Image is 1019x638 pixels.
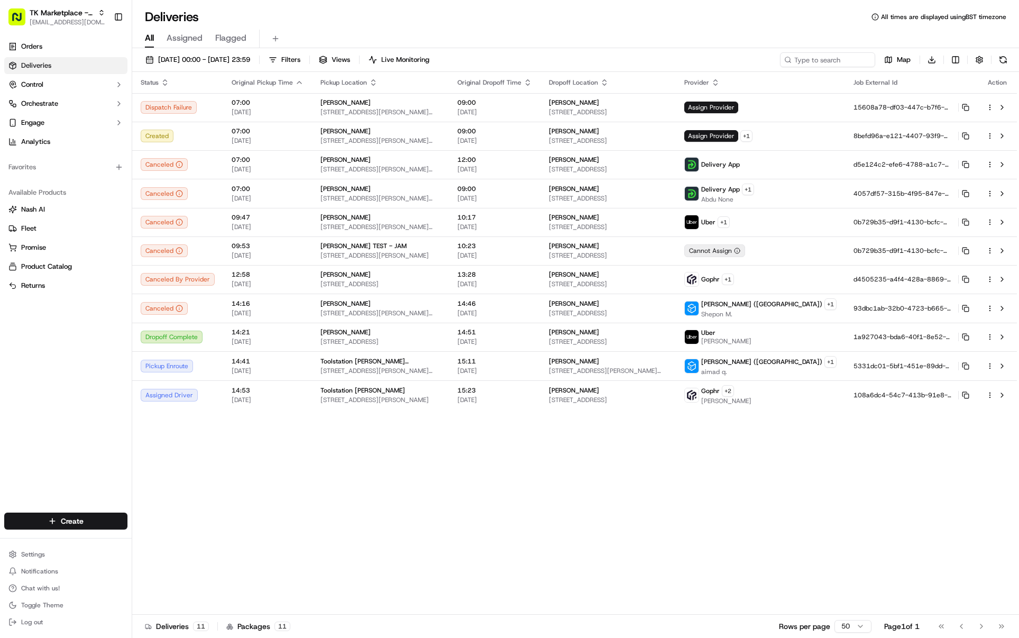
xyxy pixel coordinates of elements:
button: Cannot Assign [684,244,745,257]
span: [STREET_ADDRESS][PERSON_NAME][PERSON_NAME] [320,136,440,145]
a: Returns [8,281,123,290]
span: Dropoff Location [549,78,598,87]
span: [DATE] [232,280,304,288]
span: [DATE] [457,396,532,404]
span: 10:17 [457,213,532,222]
span: Abdu None [701,195,754,204]
span: 09:00 [457,185,532,193]
button: d4505235-a4f4-428a-8869-99574f68a267 [853,275,969,284]
span: 14:53 [232,386,304,395]
span: Fleet [21,224,36,233]
span: Control [21,80,43,89]
button: Canceled [141,302,188,315]
span: [PERSON_NAME] [549,185,599,193]
button: +1 [824,356,837,368]
span: Orchestrate [21,99,58,108]
span: [DATE] 00:00 - [DATE] 23:59 [158,55,250,65]
span: Product Catalog [21,262,72,271]
span: Map [897,55,911,65]
span: Provider [684,78,709,87]
span: 108a6dc4-54c7-413b-91e8-66333955a4d8 [853,391,955,399]
span: 07:00 [232,127,304,135]
a: Analytics [4,133,127,150]
a: Promise [8,243,123,252]
span: [DATE] [457,136,532,145]
button: +1 [722,274,734,285]
button: +1 [718,216,730,228]
span: [STREET_ADDRESS][PERSON_NAME][PERSON_NAME] [320,108,440,116]
span: [PERSON_NAME] [320,328,371,336]
button: Live Monitoring [364,52,434,67]
span: Uber [701,218,715,226]
button: d5e124c2-efe6-4788-a1c7-c5ad764f4285 [853,160,969,169]
span: [PERSON_NAME] [549,213,599,222]
span: [DATE] [232,309,304,317]
span: [PERSON_NAME] ([GEOGRAPHIC_DATA]) [701,300,822,308]
div: Deliveries [145,621,209,632]
button: Views [314,52,355,67]
span: [PERSON_NAME] [320,270,371,279]
button: Refresh [996,52,1011,67]
span: Status [141,78,159,87]
img: stuart_logo.png [685,359,699,373]
span: Shepon M. [701,310,837,318]
img: stuart_logo.png [685,302,699,315]
button: +1 [824,298,837,310]
a: Orders [4,38,127,55]
p: Rows per page [779,621,830,632]
button: Settings [4,547,127,562]
span: [PERSON_NAME] [549,98,599,107]
span: All [145,32,154,44]
span: Log out [21,618,43,626]
span: [DATE] [232,165,304,174]
span: [STREET_ADDRESS] [549,396,667,404]
span: [DATE] [232,194,304,203]
img: uber-new-logo.jpeg [685,215,699,229]
button: 1a927043-bda6-40f1-8e52-bf557fb1c44f [853,333,969,341]
div: Canceled [141,244,188,257]
span: Orders [21,42,42,51]
span: 07:00 [232,185,304,193]
span: [STREET_ADDRESS] [549,309,667,317]
button: Notifications [4,564,127,579]
div: 11 [193,622,209,631]
span: 15:23 [457,386,532,395]
span: [PERSON_NAME] [549,156,599,164]
span: 14:16 [232,299,304,308]
img: uber-new-logo.jpeg [685,330,699,344]
button: TK Marketplace - TKD [30,7,94,18]
span: Notifications [21,567,58,576]
span: [PERSON_NAME] [320,185,371,193]
a: Fleet [8,224,123,233]
span: Toolstation [PERSON_NAME][GEOGRAPHIC_DATA] [320,357,440,366]
span: [DATE] [457,108,532,116]
span: [PERSON_NAME] [549,328,599,336]
button: 4057df57-315b-4f95-847e-2cdee2d74cff [853,189,969,198]
div: Action [986,78,1008,87]
div: 11 [274,622,290,631]
button: Product Catalog [4,258,127,275]
span: 0b729b35-d9f1-4130-bcfc-8b2762a6e8af_copy [853,247,955,255]
span: Assign Provider [684,102,738,113]
a: Deliveries [4,57,127,74]
span: [DATE] [457,194,532,203]
button: Create [4,513,127,530]
button: Canceled [141,216,188,229]
span: [STREET_ADDRESS] [549,194,667,203]
span: d4505235-a4f4-428a-8869-99574f68a267 [853,275,955,284]
span: [PERSON_NAME] [320,98,371,107]
button: Chat with us! [4,581,127,596]
div: Canceled [141,187,188,200]
input: Type to search [780,52,875,67]
span: 12:00 [457,156,532,164]
span: 09:53 [232,242,304,250]
span: 8befd96a-e121-4407-93f9-5cecc2fac952 [853,132,955,140]
span: Analytics [21,137,50,147]
span: Delivery App [701,185,740,194]
span: [STREET_ADDRESS] [549,251,667,260]
button: [DATE] 00:00 - [DATE] 23:59 [141,52,255,67]
span: 09:47 [232,213,304,222]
